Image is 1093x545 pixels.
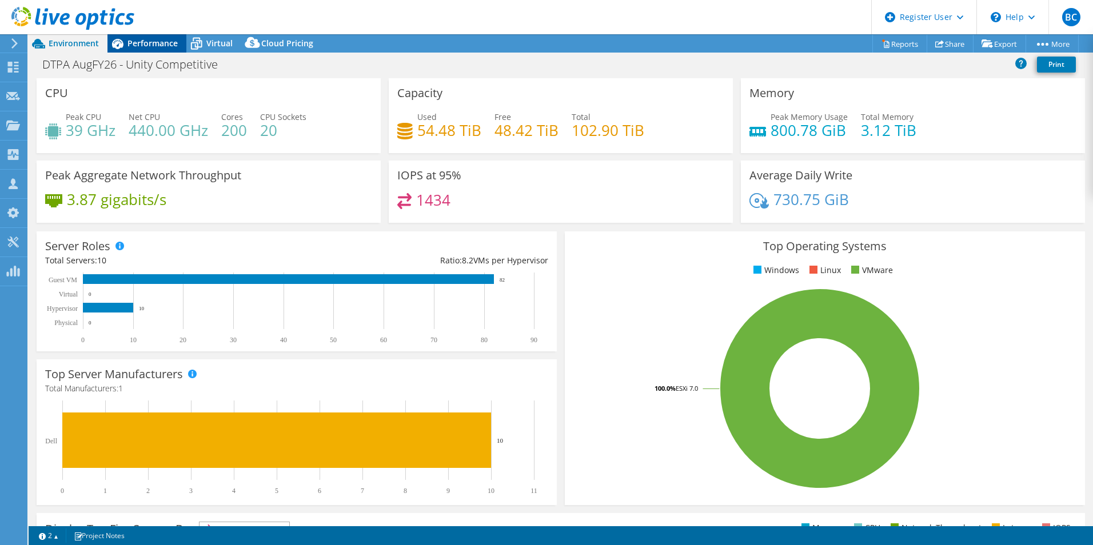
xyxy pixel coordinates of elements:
[494,124,559,137] h4: 48.42 TiB
[31,528,66,543] a: 2
[572,124,644,137] h4: 102.90 TiB
[103,487,107,495] text: 1
[61,487,64,495] text: 0
[45,240,110,253] h3: Server Roles
[330,336,337,344] text: 50
[888,522,982,534] li: Network Throughput
[1062,8,1080,26] span: BC
[749,169,852,182] h3: Average Daily Write
[49,38,99,49] span: Environment
[206,38,233,49] span: Virtual
[260,124,306,137] h4: 20
[275,487,278,495] text: 5
[260,111,306,122] span: CPU Sockets
[481,336,488,344] text: 80
[118,383,123,394] span: 1
[67,193,166,206] h4: 3.87 gigabits/s
[66,528,133,543] a: Project Notes
[1039,522,1071,534] li: IOPS
[139,306,145,311] text: 10
[807,264,841,276] li: Linux
[89,291,91,297] text: 0
[221,111,243,122] span: Cores
[771,111,848,122] span: Peak Memory Usage
[430,336,437,344] text: 70
[81,336,85,344] text: 0
[47,304,78,312] text: Hypervisor
[230,336,237,344] text: 30
[861,124,916,137] h4: 3.12 TiB
[66,124,115,137] h4: 39 GHz
[773,193,849,206] h4: 730.75 GiB
[494,111,511,122] span: Free
[751,264,799,276] li: Windows
[1026,35,1079,53] a: More
[37,58,236,71] h1: DTPA AugFY26 - Unity Competitive
[146,487,150,495] text: 2
[45,254,297,267] div: Total Servers:
[655,384,676,392] tspan: 100.0%
[189,487,193,495] text: 3
[361,487,364,495] text: 7
[417,111,437,122] span: Used
[129,111,160,122] span: Net CPU
[280,336,287,344] text: 40
[397,87,442,99] h3: Capacity
[54,319,78,327] text: Physical
[89,320,91,326] text: 0
[97,255,106,266] span: 10
[1037,57,1076,73] a: Print
[45,87,68,99] h3: CPU
[500,277,505,283] text: 82
[397,169,461,182] h3: IOPS at 95%
[497,437,504,444] text: 10
[573,240,1076,253] h3: Top Operating Systems
[232,487,236,495] text: 4
[318,487,321,495] text: 6
[851,522,880,534] li: CPU
[45,169,241,182] h3: Peak Aggregate Network Throughput
[416,194,450,206] h4: 1434
[45,382,548,395] h4: Total Manufacturers:
[49,276,77,284] text: Guest VM
[771,124,848,137] h4: 800.78 GiB
[446,487,450,495] text: 9
[179,336,186,344] text: 20
[261,38,313,49] span: Cloud Pricing
[45,437,57,445] text: Dell
[488,487,494,495] text: 10
[927,35,974,53] a: Share
[872,35,927,53] a: Reports
[530,336,537,344] text: 90
[991,12,1001,22] svg: \n
[127,38,178,49] span: Performance
[848,264,893,276] li: VMware
[462,255,473,266] span: 8.2
[572,111,591,122] span: Total
[799,522,844,534] li: Memory
[404,487,407,495] text: 8
[130,336,137,344] text: 10
[59,290,78,298] text: Virtual
[973,35,1026,53] a: Export
[66,111,101,122] span: Peak CPU
[200,522,289,536] span: IOPS
[129,124,208,137] h4: 440.00 GHz
[417,124,481,137] h4: 54.48 TiB
[380,336,387,344] text: 60
[749,87,794,99] h3: Memory
[221,124,247,137] h4: 200
[530,487,537,495] text: 11
[861,111,914,122] span: Total Memory
[989,522,1032,534] li: Latency
[297,254,548,267] div: Ratio: VMs per Hypervisor
[676,384,698,392] tspan: ESXi 7.0
[45,368,183,380] h3: Top Server Manufacturers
